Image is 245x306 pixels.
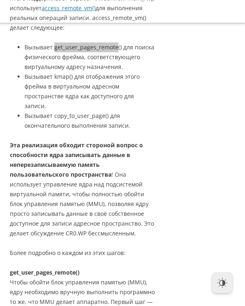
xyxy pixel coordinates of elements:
font: для выполнения реальных операций записи. access_remote_vm() делает следующее: [10,4,146,31]
font: ! Она использует управление ядра над подсистемой виртуальной памяти, чтобы полностью обойти блок ... [10,171,154,237]
font: Вызывает kmap() для отображения этого фрейма в виртуальном адресном пространстве ядра как доступн... [24,73,140,110]
font: Вызывает copy_to_user_page() для окончательного выполнения записи. [24,112,130,129]
font: Более подробно о каждом из этих шагов: [10,249,125,257]
font: Эта реализация обходит стороной вопрос о способности ядра записывать данные в неперезаписываемую ... [10,141,143,178]
font: Вызывает get_user_pages_remote() для поиска физического фрейма, соответствующего виртуальному адр... [24,43,154,71]
font: get_user_pages_remote() [10,268,80,276]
